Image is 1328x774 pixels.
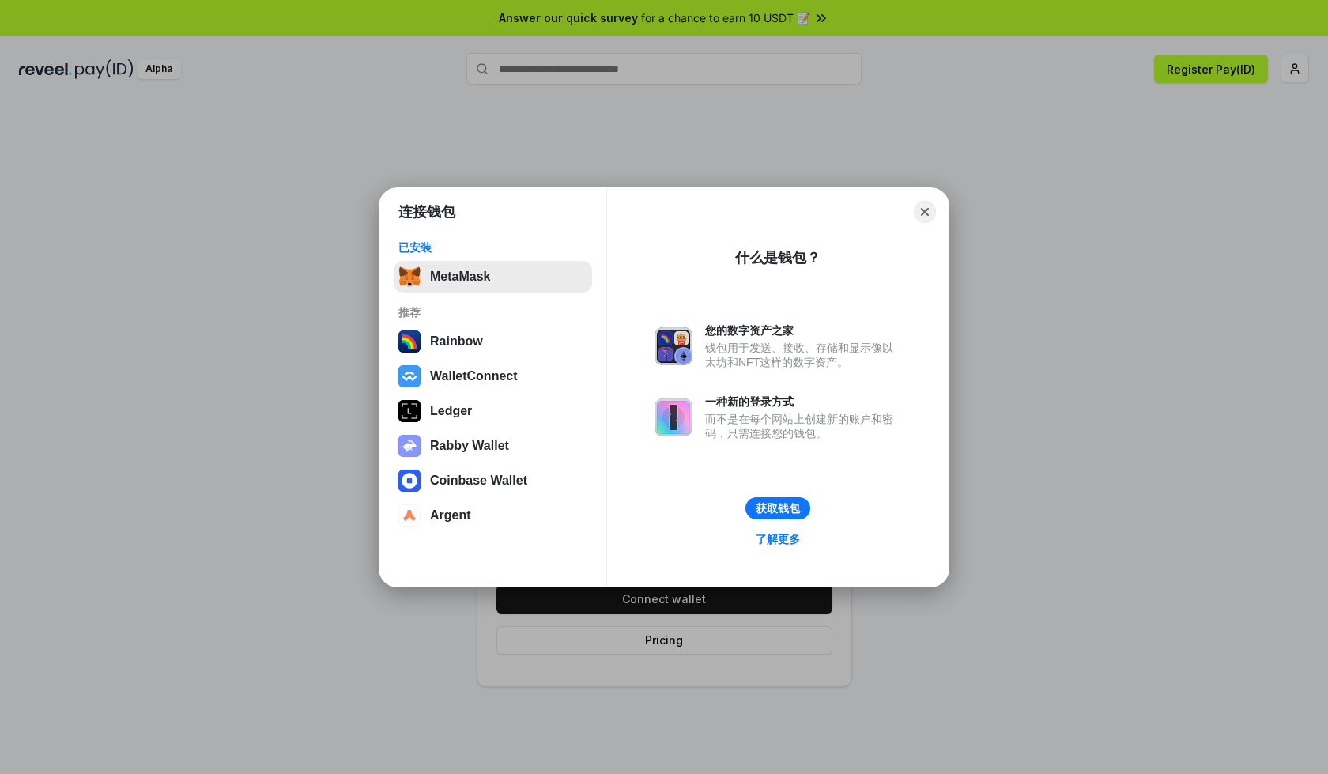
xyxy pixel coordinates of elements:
[430,369,518,383] div: WalletConnect
[705,323,901,338] div: 您的数字资产之家
[398,202,455,221] h1: 连接钱包
[394,465,592,496] button: Coinbase Wallet
[398,435,421,457] img: svg+xml,%3Csvg%20xmlns%3D%22http%3A%2F%2Fwww.w3.org%2F2000%2Fsvg%22%20fill%3D%22none%22%20viewBox...
[394,500,592,531] button: Argent
[398,470,421,492] img: svg+xml,%3Csvg%20width%3D%2228%22%20height%3D%2228%22%20viewBox%3D%220%200%2028%2028%22%20fill%3D...
[735,248,821,267] div: 什么是钱包？
[705,341,901,369] div: 钱包用于发送、接收、存储和显示像以太坊和NFT这样的数字资产。
[655,398,692,436] img: svg+xml,%3Csvg%20xmlns%3D%22http%3A%2F%2Fwww.w3.org%2F2000%2Fsvg%22%20fill%3D%22none%22%20viewBox...
[398,305,587,319] div: 推荐
[430,334,483,349] div: Rainbow
[430,474,527,488] div: Coinbase Wallet
[398,330,421,353] img: svg+xml,%3Csvg%20width%3D%22120%22%20height%3D%22120%22%20viewBox%3D%220%200%20120%20120%22%20fil...
[430,508,471,523] div: Argent
[430,270,490,284] div: MetaMask
[394,326,592,357] button: Rainbow
[655,327,692,365] img: svg+xml,%3Csvg%20xmlns%3D%22http%3A%2F%2Fwww.w3.org%2F2000%2Fsvg%22%20fill%3D%22none%22%20viewBox...
[430,404,472,418] div: Ledger
[430,439,509,453] div: Rabby Wallet
[398,240,587,255] div: 已安装
[394,261,592,293] button: MetaMask
[705,395,901,409] div: 一种新的登录方式
[394,430,592,462] button: Rabby Wallet
[745,497,810,519] button: 获取钱包
[914,201,936,223] button: Close
[756,501,800,515] div: 获取钱包
[398,400,421,422] img: svg+xml,%3Csvg%20xmlns%3D%22http%3A%2F%2Fwww.w3.org%2F2000%2Fsvg%22%20width%3D%2228%22%20height%3...
[394,395,592,427] button: Ledger
[756,532,800,546] div: 了解更多
[394,361,592,392] button: WalletConnect
[398,365,421,387] img: svg+xml,%3Csvg%20width%3D%2228%22%20height%3D%2228%22%20viewBox%3D%220%200%2028%2028%22%20fill%3D...
[398,266,421,288] img: svg+xml,%3Csvg%20fill%3D%22none%22%20height%3D%2233%22%20viewBox%3D%220%200%2035%2033%22%20width%...
[705,412,901,440] div: 而不是在每个网站上创建新的账户和密码，只需连接您的钱包。
[746,529,809,549] a: 了解更多
[398,504,421,527] img: svg+xml,%3Csvg%20width%3D%2228%22%20height%3D%2228%22%20viewBox%3D%220%200%2028%2028%22%20fill%3D...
